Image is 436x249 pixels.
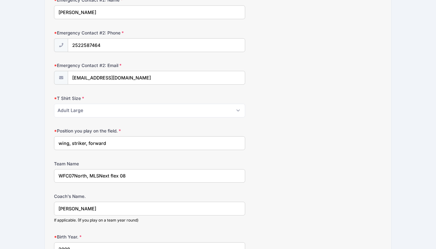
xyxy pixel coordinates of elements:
[54,95,163,102] label: T Shirt Size
[54,128,163,134] label: Position you play on the field.
[54,217,245,223] div: If applicable. (If you play on a team year round)
[54,193,163,200] label: Coach's Name.
[54,161,163,167] label: Team Name
[54,30,163,36] label: Emergency Contact #2: Phone
[68,71,245,85] input: email@email.com
[54,234,163,240] label: Birth Year.
[68,38,245,52] input: (xxx) xxx-xxxx
[54,62,163,69] label: Emergency Contact #2: Email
